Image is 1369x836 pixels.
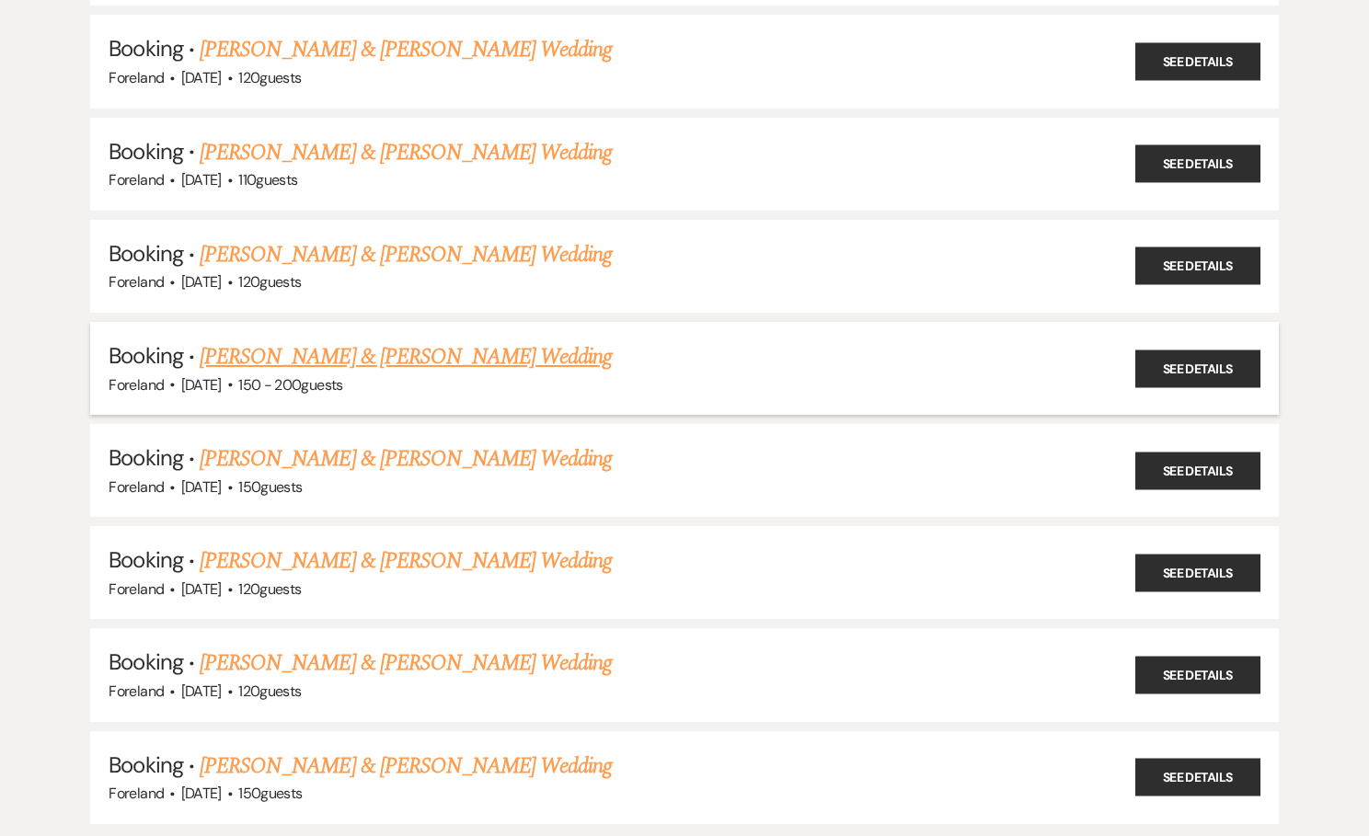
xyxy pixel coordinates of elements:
[1135,657,1260,694] a: See Details
[1135,247,1260,285] a: See Details
[181,477,222,497] span: [DATE]
[109,170,164,189] span: Foreland
[109,681,164,701] span: Foreland
[1135,349,1260,387] a: See Details
[238,272,301,292] span: 120 guests
[109,443,182,472] span: Booking
[109,477,164,497] span: Foreland
[200,442,612,475] a: [PERSON_NAME] & [PERSON_NAME] Wedding
[109,34,182,63] span: Booking
[109,272,164,292] span: Foreland
[200,33,612,66] a: [PERSON_NAME] & [PERSON_NAME] Wedding
[109,239,182,268] span: Booking
[109,647,182,676] span: Booking
[200,544,612,578] a: [PERSON_NAME] & [PERSON_NAME] Wedding
[109,68,164,87] span: Foreland
[200,238,612,271] a: [PERSON_NAME] & [PERSON_NAME] Wedding
[238,579,301,599] span: 120 guests
[1135,554,1260,591] a: See Details
[238,170,297,189] span: 110 guests
[238,681,301,701] span: 120 guests
[109,784,164,803] span: Foreland
[109,375,164,395] span: Foreland
[109,750,182,779] span: Booking
[181,375,222,395] span: [DATE]
[181,272,222,292] span: [DATE]
[238,68,301,87] span: 120 guests
[181,784,222,803] span: [DATE]
[181,579,222,599] span: [DATE]
[181,68,222,87] span: [DATE]
[109,579,164,599] span: Foreland
[1135,145,1260,183] a: See Details
[238,784,302,803] span: 150 guests
[109,137,182,166] span: Booking
[200,136,612,169] a: [PERSON_NAME] & [PERSON_NAME] Wedding
[200,647,612,680] a: [PERSON_NAME] & [PERSON_NAME] Wedding
[1135,42,1260,80] a: See Details
[1135,759,1260,796] a: See Details
[1135,452,1260,489] a: See Details
[181,170,222,189] span: [DATE]
[200,340,612,373] a: [PERSON_NAME] & [PERSON_NAME] Wedding
[238,375,342,395] span: 150 - 200 guests
[181,681,222,701] span: [DATE]
[200,750,612,783] a: [PERSON_NAME] & [PERSON_NAME] Wedding
[109,341,182,370] span: Booking
[238,477,302,497] span: 150 guests
[109,545,182,574] span: Booking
